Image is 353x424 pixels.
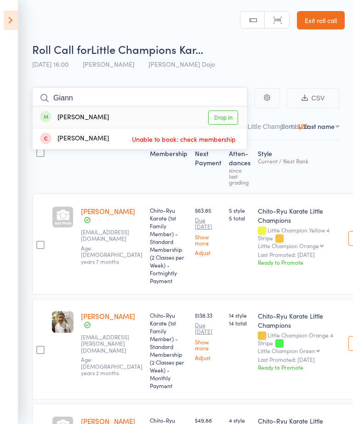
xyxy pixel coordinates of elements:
[32,41,91,57] span: Roll Call for
[195,217,222,230] small: Due [DATE]
[281,122,302,131] label: Sort by
[258,158,341,164] div: Current / Next Rank
[130,132,238,146] span: Unable to book: check membership
[81,206,135,216] a: [PERSON_NAME]
[81,355,142,377] span: Age: [DEMOGRAPHIC_DATA] years 2 months
[258,332,341,354] div: Little Champion Orange 4 Stripe
[258,311,341,330] div: Chito-Ryu Karate Little Champions
[195,234,222,246] a: Show more
[81,229,141,242] small: Alleynkidstlc@gmail.com
[258,243,319,249] div: Little Champion Orange
[258,206,341,225] div: Chito-Ryu Karate Little Champions
[148,59,215,69] span: [PERSON_NAME] Dojo
[258,363,341,371] div: Ready to Promote
[81,311,135,321] a: [PERSON_NAME]
[304,122,335,131] div: Last name
[81,334,141,354] small: S-ashcroft@hotmail.com
[52,311,74,333] img: image1719817358.png
[195,354,222,360] a: Adjust
[83,59,134,69] span: [PERSON_NAME]
[40,112,109,123] div: [PERSON_NAME]
[32,59,68,69] span: [DATE] 16:00
[195,322,222,335] small: Due [DATE]
[225,144,254,190] div: Atten­dances
[258,356,341,363] small: Last Promoted: [DATE]
[146,144,191,190] div: Membership
[32,87,247,109] input: Search by name
[81,244,142,265] span: Age: [DEMOGRAPHIC_DATA] years 7 months
[254,144,345,190] div: Style
[258,227,341,249] div: Little Champion Yellow 4 Stripe
[40,134,109,144] div: [PERSON_NAME]
[229,214,251,222] span: 5 total
[297,11,345,29] a: Exit roll call
[229,416,251,424] span: 4 style
[287,88,339,108] button: CSV
[195,339,222,351] a: Show more
[229,206,251,214] span: 5 style
[229,311,251,319] span: 14 style
[258,348,315,354] div: Little Champion Green
[150,206,188,285] div: Chito-Ryu Karate (1st Family Member) - Standard Membership (2 Classes per Week) - Fortnightly Pay...
[191,144,225,190] div: Next Payment
[150,311,188,389] div: Chito-Ryu Karate (1st Family Member) - Standard Membership (2 Classes per Week) - Monthly Payment
[229,167,251,185] div: since last grading
[195,206,222,256] div: $63.85
[258,258,341,266] div: Ready to Promote
[91,41,203,57] span: Little Champions Kar…
[195,250,222,256] a: Adjust
[229,319,251,327] span: 14 total
[195,311,222,360] div: $138.33
[258,251,341,258] small: Last Promoted: [DATE]
[208,110,238,125] a: Drop in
